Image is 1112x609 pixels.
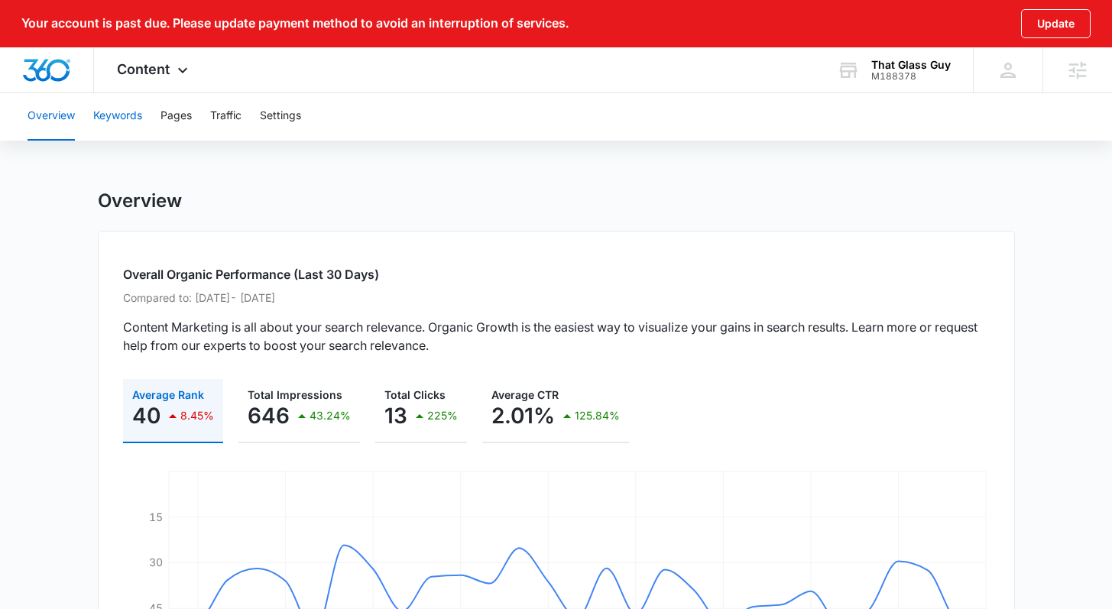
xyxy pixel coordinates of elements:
[160,92,192,141] button: Pages
[93,92,142,141] button: Keywords
[1021,9,1091,38] button: Update
[491,403,555,428] p: 2.01%
[58,90,137,100] div: Domain Overview
[21,16,569,31] p: Your account is past due. Please update payment method to avoid an interruption of services.
[210,92,242,141] button: Traffic
[384,388,446,401] span: Total Clicks
[260,92,301,141] button: Settings
[149,510,163,523] tspan: 15
[248,388,342,401] span: Total Impressions
[248,403,290,428] p: 646
[132,403,160,428] p: 40
[24,40,37,52] img: website_grey.svg
[41,89,53,101] img: tab_domain_overview_orange.svg
[871,71,951,82] div: account id
[149,556,163,569] tspan: 30
[384,403,407,428] p: 13
[94,47,215,92] div: Content
[180,410,214,421] p: 8.45%
[123,290,990,306] p: Compared to: [DATE] - [DATE]
[427,410,458,421] p: 225%
[310,410,351,421] p: 43.24%
[169,90,258,100] div: Keywords by Traffic
[117,61,170,77] span: Content
[40,40,168,52] div: Domain: [DOMAIN_NAME]
[43,24,75,37] div: v 4.0.25
[871,59,951,71] div: account name
[575,410,620,421] p: 125.84%
[123,265,990,283] h2: Overall Organic Performance (Last 30 Days)
[152,89,164,101] img: tab_keywords_by_traffic_grey.svg
[98,190,182,212] h1: Overview
[28,92,75,141] button: Overview
[132,388,204,401] span: Average Rank
[24,24,37,37] img: logo_orange.svg
[491,388,559,401] span: Average CTR
[123,318,990,355] p: Content Marketing is all about your search relevance. Organic Growth is the easiest way to visual...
